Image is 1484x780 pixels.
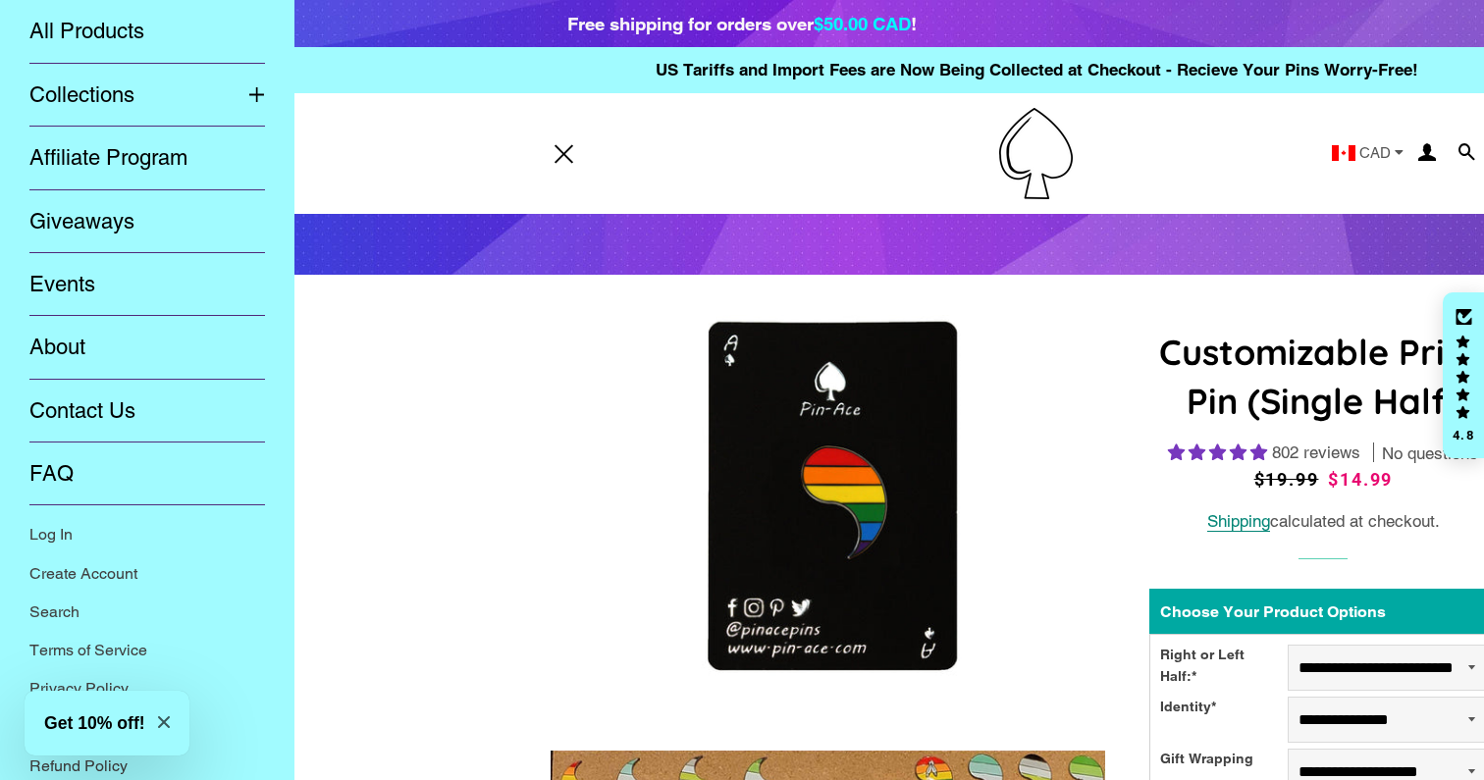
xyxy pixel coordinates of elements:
a: Affiliate Program [15,127,280,189]
a: Search [15,593,280,631]
a: FAQ [15,442,280,505]
a: Events [15,253,280,316]
div: Identity [1160,697,1288,743]
div: Free shipping for orders over ! [567,10,917,37]
a: Terms of Service [15,631,280,669]
a: Collections [15,64,234,127]
a: Contact Us [15,380,280,442]
img: Pin-Ace [999,108,1073,199]
span: 4.83 stars [1168,442,1272,462]
span: 802 reviews [1272,442,1360,462]
div: Click to open Judge.me floating reviews tab [1443,292,1484,459]
img: Customizable Pride Pin (Single Half) [551,292,1105,736]
a: Giveaways [15,190,280,253]
span: No questions [1382,442,1478,466]
a: Log In [15,515,280,553]
span: CAD [1359,145,1391,160]
div: 4.8 [1452,429,1475,442]
span: $50.00 CAD [814,13,911,34]
a: About [15,316,280,379]
a: Create Account [15,554,280,593]
span: $19.99 [1254,469,1319,490]
a: Shipping [1207,511,1270,532]
span: $14.99 [1328,469,1393,490]
a: Shipping Policy [15,707,280,746]
a: Privacy Policy [15,669,280,707]
div: Right or Left Half: [1160,645,1288,691]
